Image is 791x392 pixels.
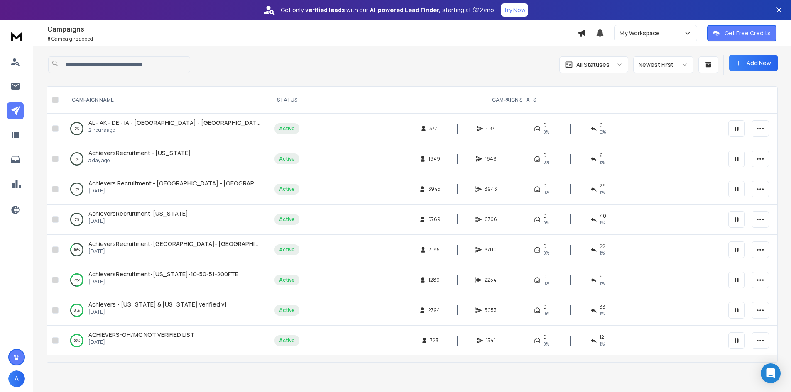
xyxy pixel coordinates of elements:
span: 9 [600,273,603,280]
td: 0%AchieversRecruitment-[US_STATE]-[DATE] [62,205,269,235]
p: [DATE] [88,187,261,194]
span: 0% [543,280,549,287]
span: 0 [543,273,546,280]
button: Try Now [501,3,528,17]
p: a day ago [88,157,191,164]
span: 6766 [485,216,497,223]
span: 0% [543,341,549,347]
th: CAMPAIGN NAME [62,87,269,114]
span: 723 [430,337,438,344]
td: 76%AchieversRecruitment-[US_STATE]-10-50-51-200FTE[DATE] [62,265,269,295]
td: 0%AchieversRecruitment - [US_STATE]a day ago [62,144,269,174]
span: 3943 [485,186,497,192]
p: 2 hours ago [88,127,261,134]
p: 0 % [75,124,79,133]
p: All Statuses [576,61,610,69]
span: Achievers Recruitment - [GEOGRAPHIC_DATA] - [GEOGRAPHIC_DATA] - [GEOGRAPHIC_DATA] - [GEOGRAPHIC_D... [88,179,419,187]
strong: AI-powered Lead Finder, [370,6,441,14]
p: 76 % [74,276,80,284]
p: [DATE] [88,278,238,285]
span: 2794 [428,307,440,314]
button: A [8,370,25,387]
th: STATUS [269,87,304,114]
p: [DATE] [88,339,194,346]
span: 0 [543,334,546,341]
span: 8 [47,35,51,42]
p: Get Free Credits [725,29,771,37]
span: 12 [600,334,604,341]
span: 3771 [429,125,439,132]
p: 16 % [74,246,80,254]
span: 0 [600,122,603,129]
span: 3700 [485,246,497,253]
p: 96 % [74,336,80,345]
span: AchieversRecruitment-[US_STATE]- [88,209,191,217]
div: Active [279,125,295,132]
span: 0% [543,219,549,226]
div: Open Intercom Messenger [761,363,781,383]
p: 81 % [74,306,80,314]
a: Achievers - [US_STATE] & [US_STATE] verified v1 [88,300,227,309]
span: 1 % [600,341,605,347]
a: AL - AK - DE - IA - [GEOGRAPHIC_DATA] - [GEOGRAPHIC_DATA] - ME- [GEOGRAPHIC_DATA] - [GEOGRAPHIC_D... [88,119,261,127]
a: AchieversRecruitment-[US_STATE]-10-50-51-200FTE [88,270,238,278]
span: 9 [600,152,603,159]
span: 0% [543,129,549,135]
td: 81%Achievers - [US_STATE] & [US_STATE] verified v1[DATE] [62,295,269,326]
div: Active [279,277,295,283]
span: 3945 [428,186,441,192]
span: 1 % [600,219,605,226]
p: [DATE] [88,218,191,224]
button: Add New [729,55,778,71]
span: Achievers - [US_STATE] & [US_STATE] verified v1 [88,300,227,308]
span: 0 [543,243,546,250]
div: Active [279,216,295,223]
span: 1 % [600,159,605,166]
div: Active [279,337,295,344]
p: My Workspace [620,29,663,37]
p: 0 % [75,215,79,224]
td: 16%AchieversRecruitment-[GEOGRAPHIC_DATA]- [GEOGRAPHIC_DATA]-[DATE] [62,235,269,265]
th: CAMPAIGN STATS [304,87,723,114]
span: 0 [543,122,546,129]
a: ACHIEVERS-OH/MC NOT VERIFIED LIST [88,331,194,339]
p: [DATE] [88,248,261,255]
span: 1648 [485,156,497,162]
span: 484 [486,125,496,132]
button: Newest First [633,56,693,73]
span: 1 % [600,280,605,287]
p: 0 % [75,155,79,163]
span: 6769 [428,216,441,223]
p: 0 % [75,185,79,193]
p: Get only with our starting at $22/mo [281,6,494,14]
div: Active [279,246,295,253]
a: Achievers Recruitment - [GEOGRAPHIC_DATA] - [GEOGRAPHIC_DATA] - [GEOGRAPHIC_DATA] - [GEOGRAPHIC_D... [88,179,261,187]
div: Active [279,156,295,162]
strong: verified leads [305,6,345,14]
p: [DATE] [88,309,227,315]
a: AchieversRecruitment-[GEOGRAPHIC_DATA]- [GEOGRAPHIC_DATA]- [88,240,261,248]
a: AchieversRecruitment - [US_STATE] [88,149,191,157]
span: 2254 [485,277,497,283]
span: 22 [600,243,605,250]
span: 1541 [486,337,495,344]
span: 0% [543,159,549,166]
span: 29 [600,183,606,189]
p: Try Now [503,6,526,14]
span: 33 [600,304,605,310]
td: 96%ACHIEVERS-OH/MC NOT VERIFIED LIST[DATE] [62,326,269,356]
span: 0 [543,213,546,219]
span: 0% [543,310,549,317]
span: 1 % [600,189,605,196]
span: 0% [543,189,549,196]
span: 0% [543,250,549,256]
span: 5053 [485,307,497,314]
span: 0 % [600,129,606,135]
span: AchieversRecruitment-[GEOGRAPHIC_DATA]- [GEOGRAPHIC_DATA]- [88,240,283,248]
span: 0 [543,183,546,189]
div: Active [279,307,295,314]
